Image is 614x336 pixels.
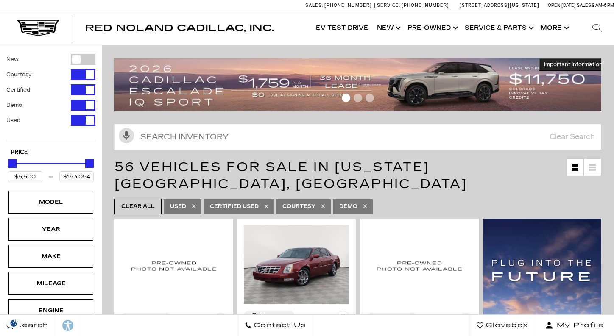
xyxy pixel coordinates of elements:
[366,313,417,324] button: Compare Vehicle
[121,225,227,306] img: 2014 Cadillac XTS PREM
[30,306,72,315] div: Engine
[8,159,17,168] div: Minimum Price
[85,24,274,32] a: Red Noland Cadillac, Inc.
[210,201,259,212] span: Certified Used
[6,70,31,79] label: Courtesy
[260,312,288,320] div: Compare
[30,252,72,261] div: Make
[11,149,91,156] h5: Price
[244,225,350,304] img: 2011 Cadillac DTS Platinum Collection
[6,86,30,94] label: Certified
[8,191,93,214] div: ModelModel
[6,101,22,109] label: Demo
[553,319,604,331] span: My Profile
[305,3,374,8] a: Sales: [PHONE_NUMBER]
[548,3,576,8] span: Open [DATE]
[214,313,227,329] button: Save Vehicle
[85,23,274,33] span: Red Noland Cadillac, Inc.
[8,156,94,182] div: Price
[30,197,72,207] div: Model
[373,11,403,45] a: New
[354,94,362,102] span: Go to slide 2
[6,54,95,141] div: Filter by Vehicle Type
[366,225,472,306] img: 2020 Cadillac XT4 Premium Luxury
[170,201,186,212] span: Used
[592,3,614,8] span: 9 AM-6 PM
[312,11,373,45] a: EV Test Drive
[6,116,20,125] label: Used
[121,313,172,324] button: Compare Vehicle
[8,171,42,182] input: Minimum
[377,3,400,8] span: Service:
[577,3,592,8] span: Sales:
[324,3,372,8] span: [PHONE_NUMBER]
[535,315,614,336] button: Open user profile menu
[8,272,93,295] div: MileageMileage
[244,311,295,322] button: Compare Vehicle
[6,55,19,64] label: New
[8,299,93,322] div: EngineEngine
[337,311,349,327] button: Save Vehicle
[114,58,608,111] img: 2509-September-FOM-Escalade-IQ-Lease9
[85,159,94,168] div: Maximum Price
[114,124,601,150] input: Search Inventory
[366,94,374,102] span: Go to slide 3
[251,319,306,331] span: Contact Us
[460,313,472,329] button: Save Vehicle
[114,159,467,192] span: 56 Vehicles for Sale in [US_STATE][GEOGRAPHIC_DATA], [GEOGRAPHIC_DATA]
[119,128,134,143] svg: Click to toggle on voice search
[4,319,24,328] section: Click to Open Cookie Consent Modal
[30,279,72,288] div: Mileage
[460,3,539,8] a: [STREET_ADDRESS][US_STATE]
[305,3,323,8] span: Sales:
[13,319,48,331] span: Search
[8,245,93,268] div: MakeMake
[483,319,528,331] span: Glovebox
[374,3,451,8] a: Service: [PHONE_NUMBER]
[17,20,59,36] img: Cadillac Dark Logo with Cadillac White Text
[342,94,350,102] span: Go to slide 1
[4,319,24,328] img: Opt-Out Icon
[8,218,93,241] div: YearYear
[470,315,535,336] a: Glovebox
[339,201,357,212] span: Demo
[539,58,608,71] button: Important Information
[238,315,313,336] a: Contact Us
[282,201,315,212] span: Courtesy
[59,171,94,182] input: Maximum
[536,11,572,45] button: More
[121,201,155,212] span: Clear All
[460,11,536,45] a: Service & Parts
[544,61,603,68] span: Important Information
[30,225,72,234] div: Year
[403,11,460,45] a: Pre-Owned
[402,3,449,8] span: [PHONE_NUMBER]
